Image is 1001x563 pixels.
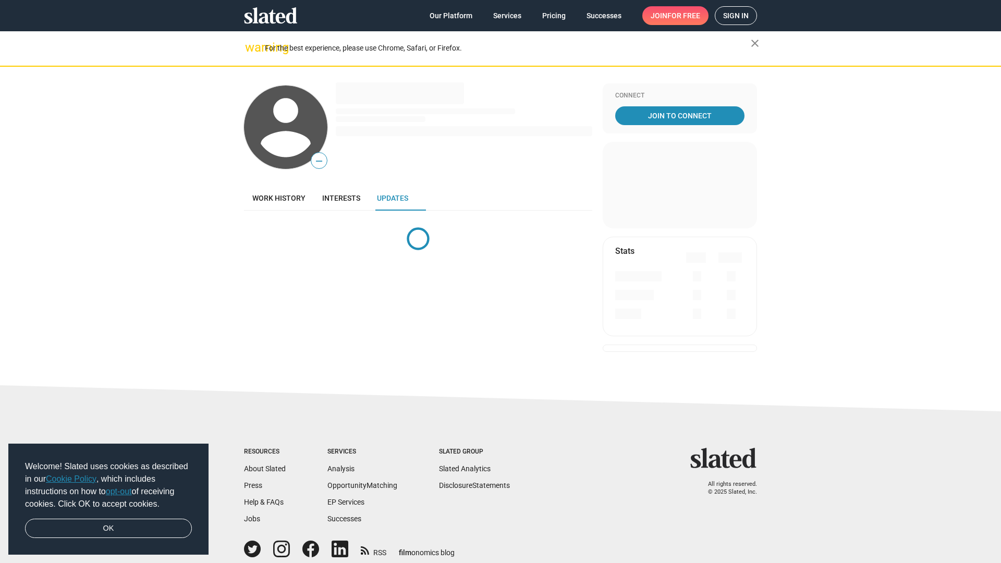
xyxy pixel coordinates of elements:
div: Services [327,448,397,456]
a: filmonomics blog [399,540,455,558]
a: DisclosureStatements [439,481,510,489]
div: cookieconsent [8,444,209,555]
div: Connect [615,92,744,100]
a: RSS [361,542,386,558]
a: Jobs [244,515,260,523]
span: — [311,154,327,168]
a: Our Platform [421,6,481,25]
a: dismiss cookie message [25,519,192,538]
mat-card-title: Stats [615,246,634,256]
span: Sign in [723,7,749,25]
a: Services [485,6,530,25]
a: Updates [369,186,417,211]
a: Slated Analytics [439,464,491,473]
a: Interests [314,186,369,211]
span: Join To Connect [617,106,742,125]
mat-icon: warning [245,41,258,54]
a: Help & FAQs [244,498,284,506]
a: Sign in [715,6,757,25]
span: film [399,548,411,557]
div: Slated Group [439,448,510,456]
a: Cookie Policy [46,474,96,483]
span: Updates [377,194,408,202]
a: Press [244,481,262,489]
a: Analysis [327,464,355,473]
span: Pricing [542,6,566,25]
div: For the best experience, please use Chrome, Safari, or Firefox. [265,41,751,55]
p: All rights reserved. © 2025 Slated, Inc. [697,481,757,496]
span: Join [651,6,700,25]
a: Pricing [534,6,574,25]
mat-icon: close [749,37,761,50]
a: opt-out [106,487,132,496]
a: About Slated [244,464,286,473]
span: Services [493,6,521,25]
span: Interests [322,194,360,202]
a: Successes [327,515,361,523]
span: Successes [587,6,621,25]
a: Successes [578,6,630,25]
span: Welcome! Slated uses cookies as described in our , which includes instructions on how to of recei... [25,460,192,510]
a: Join To Connect [615,106,744,125]
a: Work history [244,186,314,211]
a: EP Services [327,498,364,506]
span: for free [667,6,700,25]
a: OpportunityMatching [327,481,397,489]
span: Work history [252,194,306,202]
a: Joinfor free [642,6,709,25]
div: Resources [244,448,286,456]
span: Our Platform [430,6,472,25]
